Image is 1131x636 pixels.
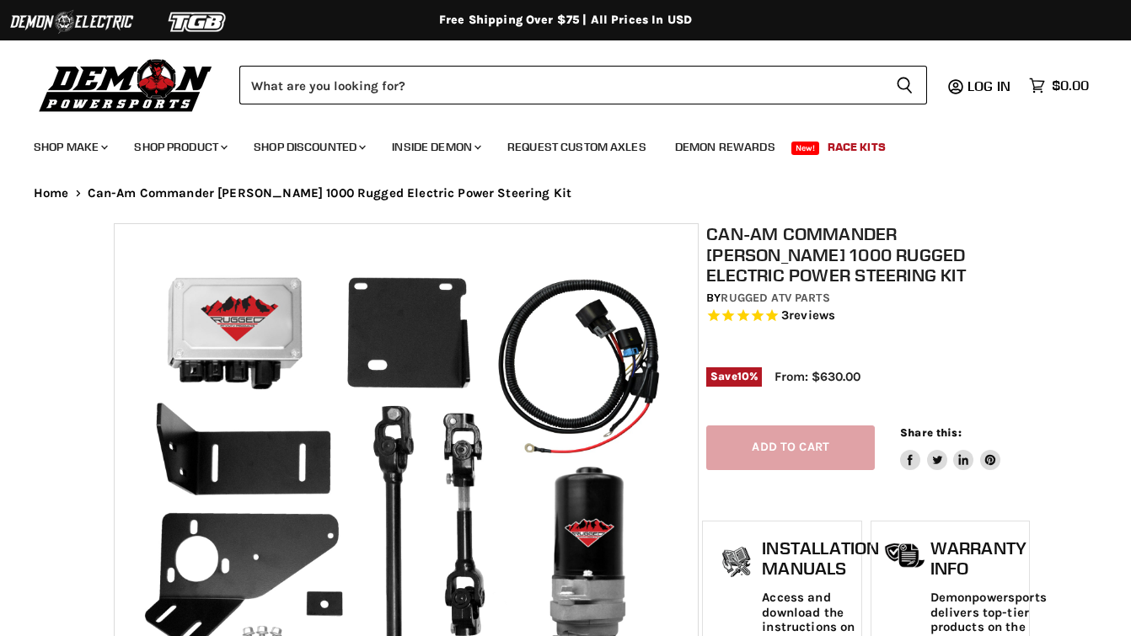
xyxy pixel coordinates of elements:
[716,542,758,585] img: install_manual-icon.png
[241,130,376,164] a: Shop Discounted
[21,130,118,164] a: Shop Make
[34,186,69,200] a: Home
[121,130,238,164] a: Shop Product
[495,130,659,164] a: Request Custom Axles
[706,223,1026,286] h1: Can-Am Commander [PERSON_NAME] 1000 Rugged Electric Power Steering Kit
[1021,73,1097,98] a: $0.00
[737,370,749,382] span: 10
[21,123,1085,164] ul: Main menu
[239,66,927,104] form: Product
[900,425,1000,470] aside: Share this:
[8,6,135,38] img: Demon Electric Logo 2
[721,291,829,305] a: Rugged ATV Parts
[968,77,1010,94] span: Log in
[706,367,762,386] span: Save %
[239,66,882,104] input: Search
[88,186,572,200] span: Can-Am Commander [PERSON_NAME] 1000 Rugged Electric Power Steering Kit
[930,538,1047,578] h1: Warranty Info
[884,542,926,569] img: warranty-icon.png
[781,307,835,323] span: 3 reviews
[775,369,860,384] span: From: $630.00
[1052,77,1089,94] span: $0.00
[815,130,898,164] a: Race Kits
[706,307,1026,325] span: Rated 5.0 out of 5 stars 3 reviews
[882,66,927,104] button: Search
[706,289,1026,307] div: by
[379,130,491,164] a: Inside Demon
[662,130,788,164] a: Demon Rewards
[762,538,879,578] h1: Installation Manuals
[135,6,261,38] img: TGB Logo 2
[789,307,835,323] span: reviews
[791,142,820,155] span: New!
[900,426,961,439] span: Share this:
[960,78,1021,94] a: Log in
[34,55,218,115] img: Demon Powersports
